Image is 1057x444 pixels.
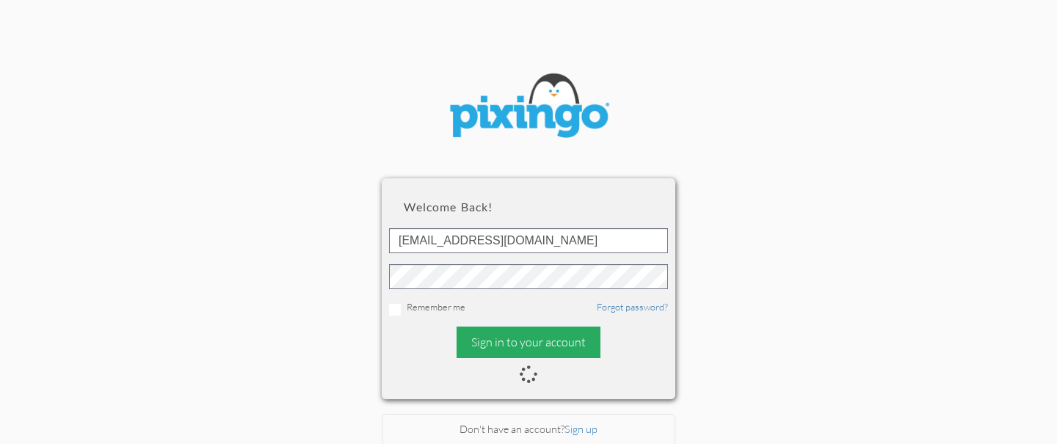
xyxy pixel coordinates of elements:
div: Sign in to your account [457,327,600,358]
a: Forgot password? [597,301,668,313]
img: pixingo logo [440,66,617,149]
input: ID or Email [389,228,668,253]
div: Remember me [389,300,668,316]
a: Sign up [564,423,597,435]
h2: Welcome back! [404,200,653,214]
